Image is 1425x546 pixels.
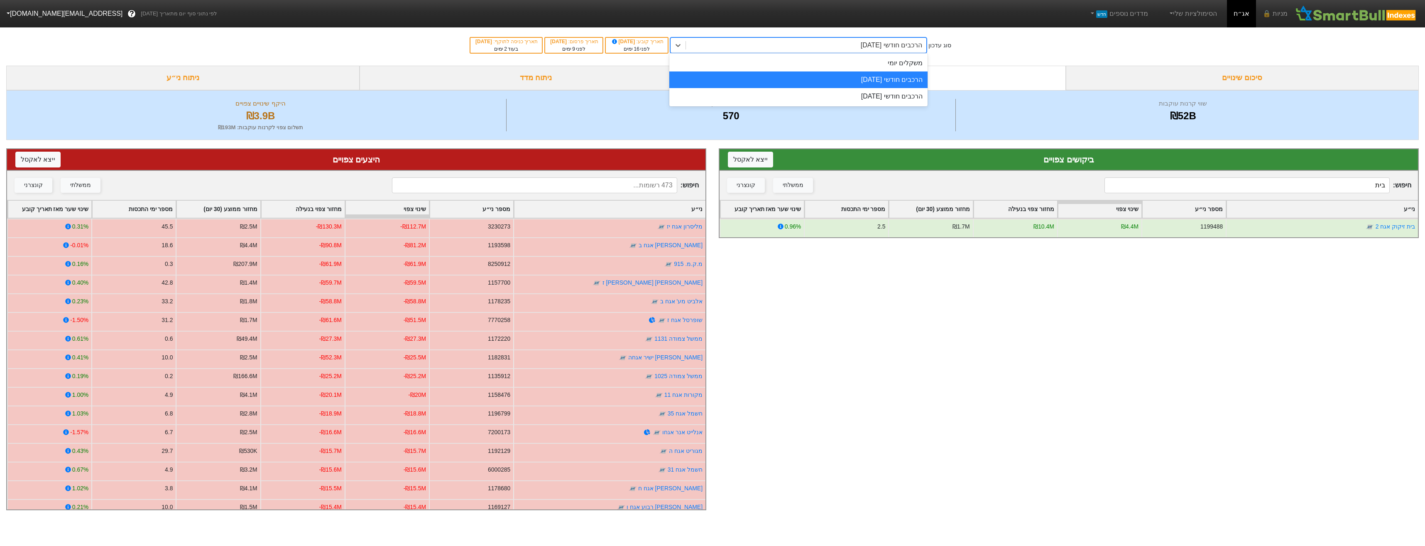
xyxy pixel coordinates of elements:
[15,178,52,193] button: קונצרני
[1121,222,1139,231] div: ₪4.4M
[737,181,755,190] div: קונצרני
[72,484,88,493] div: 1.02%
[659,447,668,455] img: tase link
[162,353,173,362] div: 10.0
[602,279,703,286] a: [PERSON_NAME] [PERSON_NAME] ז
[1066,66,1419,90] div: סיכום שינויים
[669,448,703,454] a: מגוריט אגח ה
[1165,5,1220,22] a: הסימולציות שלי
[72,447,88,455] div: 0.43%
[162,503,173,512] div: 10.0
[488,447,510,455] div: 1192129
[240,503,257,512] div: ₪1.5M
[404,447,426,455] div: -₪15.7M
[619,354,627,362] img: tase link
[240,278,257,287] div: ₪1.4M
[72,278,88,287] div: 0.40%
[72,391,88,399] div: 1.00%
[728,153,1410,166] div: ביקושים צפויים
[240,391,257,399] div: ₪4.1M
[645,335,653,343] img: tase link
[509,108,954,123] div: 570
[404,316,426,325] div: -₪51.5M
[610,38,664,45] div: תאריך קובע :
[165,334,173,343] div: 0.6
[664,260,673,268] img: tase link
[974,201,1057,218] div: Toggle SortBy
[1376,223,1415,230] a: בית זיקוק אגח 2
[660,298,703,305] a: אלביט מע' אגח ב
[15,153,697,166] div: היצעים צפויים
[669,55,928,71] div: משקלים יומי
[488,241,510,250] div: 1193598
[404,409,426,418] div: -₪18.8M
[404,372,426,381] div: -₪25.2M
[319,428,342,437] div: -₪16.6M
[629,485,637,493] img: tase link
[165,260,173,268] div: 0.3
[488,465,510,474] div: 6000285
[504,46,507,52] span: 2
[783,181,803,190] div: ממשלתי
[662,429,703,435] a: אנלייט אנר אגחו
[319,334,342,343] div: -₪27.3M
[617,503,625,512] img: tase link
[549,45,598,53] div: לפני ימים
[408,391,426,399] div: -₪20M
[72,353,88,362] div: 0.41%
[1227,201,1418,218] div: Toggle SortBy
[72,260,88,268] div: 0.16%
[1294,5,1418,22] img: SmartBull
[488,278,510,287] div: 1157700
[488,222,510,231] div: 3230273
[404,465,426,474] div: -₪15.6M
[70,181,91,190] div: ממשלתי
[1085,5,1151,22] a: מדדים נוספיםחדש
[654,335,703,342] a: ממשל צמודה 1131
[488,409,510,418] div: 1196799
[634,46,639,52] span: 16
[240,241,257,250] div: ₪4.4M
[162,297,173,306] div: 33.2
[176,201,260,218] div: Toggle SortBy
[1096,10,1107,18] span: חדש
[958,108,1408,123] div: ₪52B
[319,447,342,455] div: -₪15.7M
[805,201,888,218] div: Toggle SortBy
[319,278,342,287] div: -₪59.7M
[404,260,426,268] div: -₪61.9M
[240,428,257,437] div: ₪2.5M
[72,372,88,381] div: 0.19%
[667,317,703,323] a: שופרסל אגח ז
[475,38,538,45] div: תאריך כניסה לתוקף :
[488,484,510,493] div: 1178680
[1142,201,1226,218] div: Toggle SortBy
[17,123,504,132] div: תשלום צפוי לקרנות עוקבות : ₪193M
[404,503,426,512] div: -₪15.4M
[162,278,173,287] div: 42.8
[319,316,342,325] div: -₪61.6M
[610,45,664,53] div: לפני ימים
[488,391,510,399] div: 1158476
[8,201,91,218] div: Toggle SortBy
[319,241,342,250] div: -₪90.8M
[657,223,666,231] img: tase link
[1033,222,1054,231] div: ₪10.4M
[653,428,661,437] img: tase link
[404,353,426,362] div: -₪25.5M
[488,297,510,306] div: 1178235
[658,316,666,325] img: tase link
[319,391,342,399] div: -₪20.1M
[861,40,922,50] div: הרכבים חודשי [DATE]
[514,201,705,218] div: Toggle SortBy
[674,261,703,267] a: מ.ק.מ. 915
[658,466,666,474] img: tase link
[1200,222,1223,231] div: 1199488
[70,428,88,437] div: -1.57%
[240,297,257,306] div: ₪1.8M
[611,39,637,44] span: [DATE]
[655,391,663,399] img: tase link
[638,485,703,492] a: [PERSON_NAME] אגח ח
[240,222,257,231] div: ₪2.5M
[319,465,342,474] div: -₪15.6M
